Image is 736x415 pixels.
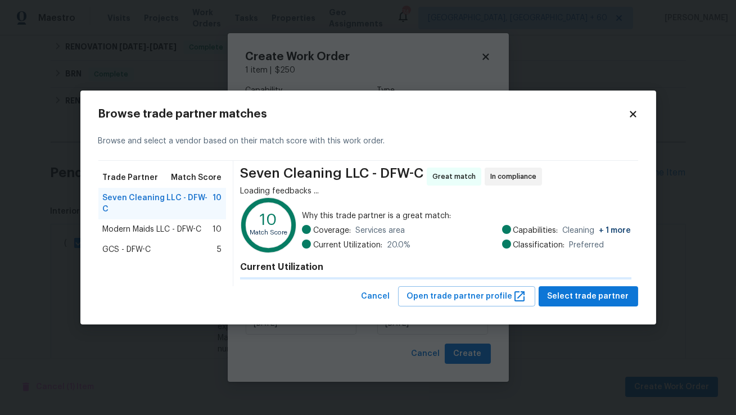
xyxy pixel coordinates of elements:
[362,290,390,304] span: Cancel
[260,212,278,228] text: 10
[240,186,631,197] div: Loading feedbacks ...
[563,225,631,236] span: Cleaning
[171,172,222,183] span: Match Score
[217,244,222,255] span: 5
[513,240,565,251] span: Classification:
[313,240,382,251] span: Current Utilization:
[355,225,405,236] span: Services area
[539,286,638,307] button: Select trade partner
[240,168,423,186] span: Seven Cleaning LLC - DFW-C
[398,286,535,307] button: Open trade partner profile
[103,224,202,235] span: Modern Maids LLC - DFW-C
[98,109,628,120] h2: Browse trade partner matches
[313,225,351,236] span: Coverage:
[490,171,541,182] span: In compliance
[240,261,631,273] h4: Current Utilization
[103,244,151,255] span: GCS - DFW-C
[213,224,222,235] span: 10
[357,286,395,307] button: Cancel
[103,192,213,215] span: Seven Cleaning LLC - DFW-C
[432,171,480,182] span: Great match
[570,240,604,251] span: Preferred
[548,290,629,304] span: Select trade partner
[213,192,222,215] span: 10
[250,229,288,236] text: Match Score
[513,225,558,236] span: Capabilities:
[387,240,410,251] span: 20.0 %
[407,290,526,304] span: Open trade partner profile
[302,210,631,222] span: Why this trade partner is a great match:
[599,227,631,234] span: + 1 more
[103,172,159,183] span: Trade Partner
[98,122,638,161] div: Browse and select a vendor based on their match score with this work order.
